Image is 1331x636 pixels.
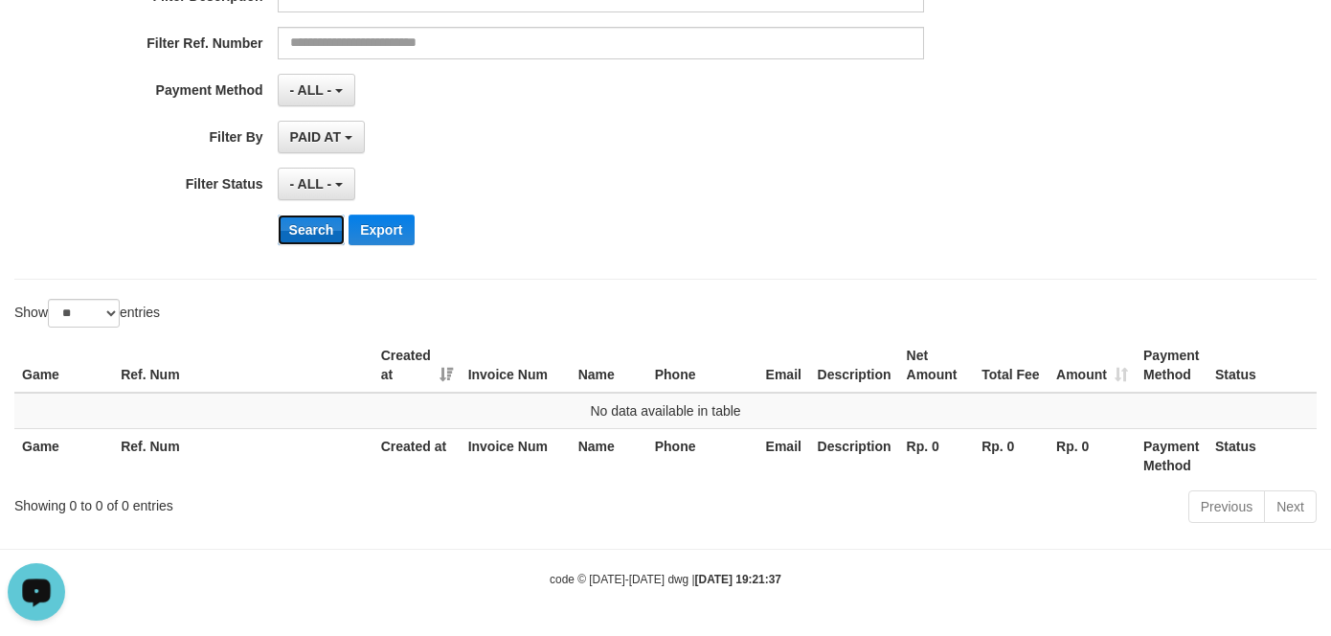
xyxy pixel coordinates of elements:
span: - ALL - [290,176,332,192]
th: Name [571,338,647,393]
span: - ALL - [290,82,332,98]
button: Search [278,215,346,245]
span: PAID AT [290,129,341,145]
th: Created at: activate to sort column ascending [373,338,461,393]
button: Open LiveChat chat widget [8,8,65,65]
th: Invoice Num [461,428,571,483]
th: Created at [373,428,461,483]
th: Description [810,428,899,483]
th: Ref. Num [113,338,373,393]
th: Payment Method [1136,428,1207,483]
div: Showing 0 to 0 of 0 entries [14,488,540,515]
th: Name [571,428,647,483]
th: Rp. 0 [1049,428,1136,483]
th: Rp. 0 [899,428,975,483]
th: Net Amount [899,338,975,393]
th: Phone [647,428,758,483]
th: Email [758,338,810,393]
button: PAID AT [278,121,365,153]
button: Export [349,215,414,245]
select: Showentries [48,299,120,328]
th: Game [14,338,113,393]
th: Amount: activate to sort column ascending [1049,338,1136,393]
th: Game [14,428,113,483]
th: Phone [647,338,758,393]
button: - ALL - [278,74,355,106]
th: Description [810,338,899,393]
th: Email [758,428,810,483]
th: Payment Method [1136,338,1207,393]
th: Rp. 0 [974,428,1049,483]
th: Invoice Num [461,338,571,393]
a: Previous [1188,490,1265,523]
small: code © [DATE]-[DATE] dwg | [550,573,781,586]
th: Ref. Num [113,428,373,483]
a: Next [1264,490,1317,523]
td: No data available in table [14,393,1317,429]
th: Status [1207,338,1317,393]
label: Show entries [14,299,160,328]
th: Status [1207,428,1317,483]
th: Total Fee [974,338,1049,393]
button: - ALL - [278,168,355,200]
strong: [DATE] 19:21:37 [695,573,781,586]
